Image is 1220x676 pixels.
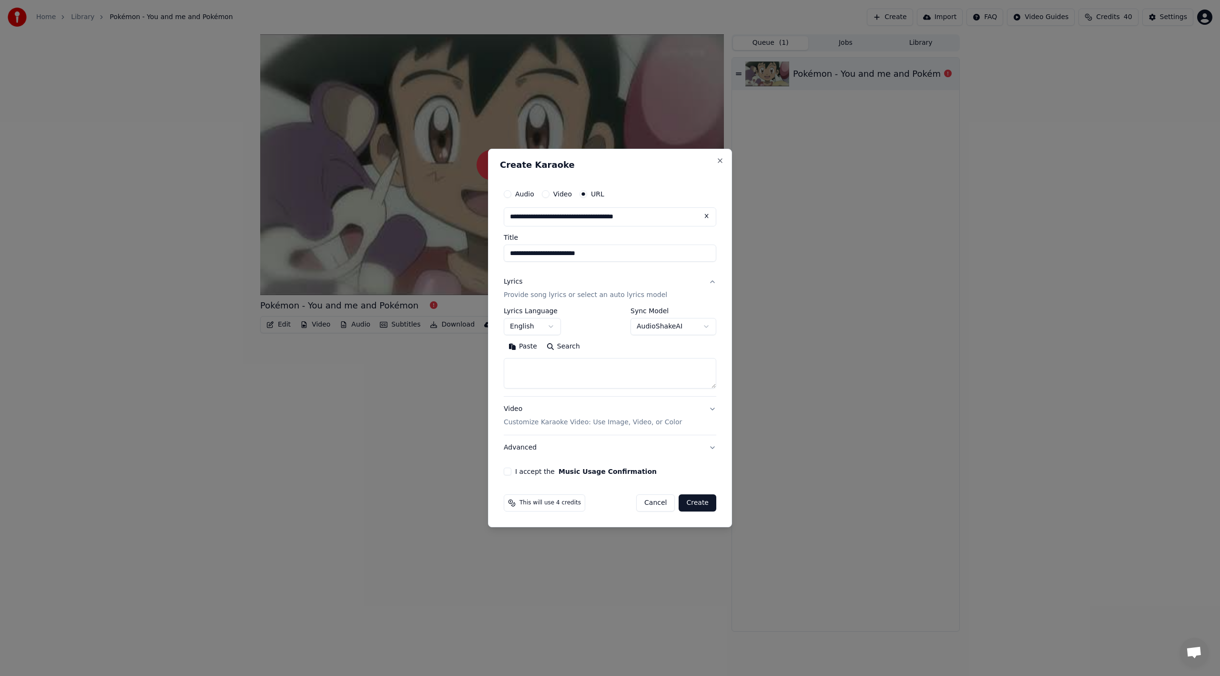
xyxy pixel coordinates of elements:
[636,494,675,512] button: Cancel
[504,277,522,287] div: Lyrics
[504,397,716,435] button: VideoCustomize Karaoke Video: Use Image, Video, or Color
[553,191,572,197] label: Video
[504,269,716,307] button: LyricsProvide song lyrics or select an auto lyrics model
[504,435,716,460] button: Advanced
[630,307,716,314] label: Sync Model
[504,418,682,427] p: Customize Karaoke Video: Use Image, Video, or Color
[504,307,716,396] div: LyricsProvide song lyrics or select an auto lyrics model
[679,494,716,512] button: Create
[559,468,657,475] button: I accept the
[504,234,716,241] label: Title
[504,290,667,300] p: Provide song lyrics or select an auto lyrics model
[504,339,542,354] button: Paste
[504,307,561,314] label: Lyrics Language
[504,404,682,427] div: Video
[591,191,604,197] label: URL
[519,499,581,507] span: This will use 4 credits
[515,191,534,197] label: Audio
[515,468,657,475] label: I accept the
[542,339,585,354] button: Search
[500,161,720,169] h2: Create Karaoke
